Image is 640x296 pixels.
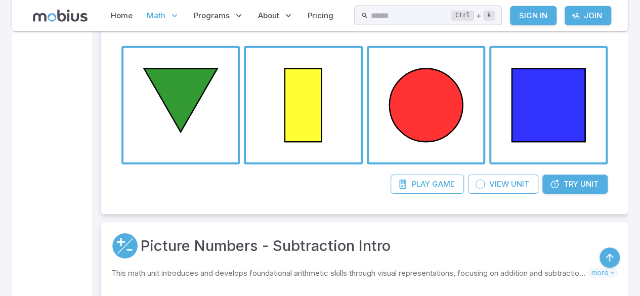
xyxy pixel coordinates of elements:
[489,179,509,190] span: View
[147,10,165,21] span: Math
[483,11,495,21] kbd: k
[412,179,430,190] span: Play
[565,6,611,25] a: Join
[258,10,279,21] span: About
[564,179,578,190] span: Try
[111,232,139,260] a: Addition and Subtraction
[111,268,587,279] p: This math unit introduces and develops foundational arithmetic skills through visual representati...
[305,4,336,27] a: Pricing
[451,10,495,22] div: +
[141,235,391,257] a: Picture Numbers - Subtraction Intro
[391,175,464,194] a: PlayGame
[194,10,230,21] span: Programs
[511,179,529,190] span: Unit
[108,4,136,27] a: Home
[542,175,608,194] a: TryUnit
[432,179,455,190] span: Game
[451,11,474,21] kbd: Ctrl
[580,179,599,190] span: Unit
[510,6,557,25] a: Sign In
[468,175,538,194] a: ViewUnit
